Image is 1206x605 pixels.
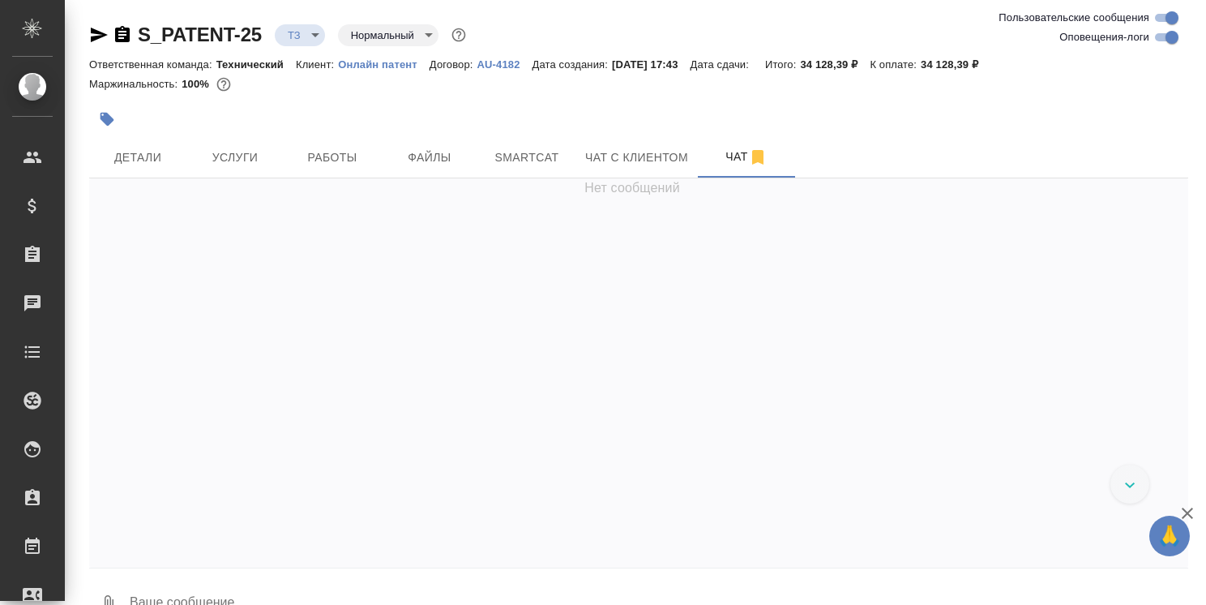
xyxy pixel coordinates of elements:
p: Итого: [765,58,800,71]
svg: Отписаться [748,148,768,167]
p: Договор: [430,58,477,71]
span: Оповещения-логи [1059,29,1149,45]
span: Файлы [391,148,468,168]
p: 100% [182,78,213,90]
p: К оплате: [870,58,921,71]
p: Онлайн патент [338,58,430,71]
p: Дата сдачи: [691,58,753,71]
p: 34 128,39 ₽ [800,58,870,71]
a: S_PATENT-25 [138,24,262,45]
span: 🙏 [1156,519,1183,553]
span: Детали [99,148,177,168]
button: 🙏 [1149,516,1190,556]
span: Пользовательские сообщения [999,10,1149,26]
button: Скопировать ссылку [113,25,132,45]
p: 34 128,39 ₽ [921,58,990,71]
p: Маржинальность: [89,78,182,90]
button: Добавить тэг [89,101,125,137]
button: 0.00 RUB; [213,74,234,95]
button: ТЗ [283,28,306,42]
button: Доп статусы указывают на важность/срочность заказа [448,24,469,45]
a: AU-4182 [477,57,532,71]
p: Ответственная команда: [89,58,216,71]
p: [DATE] 17:43 [612,58,691,71]
span: Чат с клиентом [585,148,688,168]
p: Клиент: [296,58,338,71]
div: ТЗ [275,24,325,46]
span: Услуги [196,148,274,168]
span: Чат [708,147,785,167]
span: Работы [293,148,371,168]
a: Онлайн патент [338,57,430,71]
button: Скопировать ссылку для ЯМессенджера [89,25,109,45]
p: Дата создания: [532,58,612,71]
span: Нет сообщений [584,178,680,198]
button: Нормальный [346,28,419,42]
p: Технический [216,58,296,71]
span: Smartcat [488,148,566,168]
p: AU-4182 [477,58,532,71]
div: ТЗ [338,24,438,46]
